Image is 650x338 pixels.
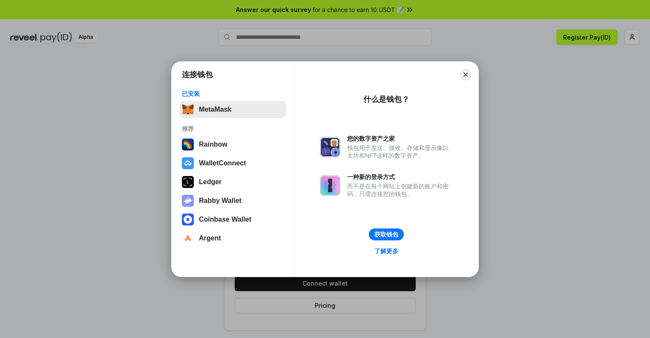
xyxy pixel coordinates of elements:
button: Close [460,69,472,81]
div: 一种新的登录方式 [347,173,453,181]
div: 您的数字资产之家 [347,135,453,142]
div: Argent [199,234,221,242]
button: Argent [179,230,286,247]
button: WalletConnect [179,155,286,172]
div: Rabby Wallet [199,197,242,205]
div: 而不是在每个网站上创建新的账户和密码，只需连接您的钱包。 [347,182,453,198]
div: 获取钱包 [374,231,398,238]
button: MetaMask [179,101,286,118]
img: svg+xml,%3Csvg%20width%3D%2228%22%20height%3D%2228%22%20viewBox%3D%220%200%2028%2028%22%20fill%3D... [182,232,194,244]
div: Ledger [199,178,221,186]
button: Rainbow [179,136,286,153]
img: svg+xml,%3Csvg%20xmlns%3D%22http%3A%2F%2Fwww.w3.org%2F2000%2Fsvg%22%20fill%3D%22none%22%20viewBox... [320,137,340,157]
div: 推荐 [182,125,284,133]
a: 了解更多 [369,246,403,257]
div: MetaMask [199,106,231,113]
button: Ledger [179,173,286,191]
img: svg+xml,%3Csvg%20xmlns%3D%22http%3A%2F%2Fwww.w3.org%2F2000%2Fsvg%22%20fill%3D%22none%22%20viewBox... [182,195,194,207]
img: svg+xml,%3Csvg%20xmlns%3D%22http%3A%2F%2Fwww.w3.org%2F2000%2Fsvg%22%20fill%3D%22none%22%20viewBox... [320,175,340,196]
img: svg+xml,%3Csvg%20fill%3D%22none%22%20height%3D%2233%22%20viewBox%3D%220%200%2035%2033%22%20width%... [182,104,194,116]
button: 获取钱包 [369,228,404,240]
div: 了解更多 [374,247,398,255]
button: Rabby Wallet [179,192,286,209]
img: svg+xml,%3Csvg%20width%3D%22120%22%20height%3D%22120%22%20viewBox%3D%220%200%20120%20120%22%20fil... [182,139,194,150]
div: WalletConnect [199,159,246,167]
div: 钱包用于发送、接收、存储和显示像以太坊和NFT这样的数字资产。 [347,144,453,159]
img: svg+xml,%3Csvg%20xmlns%3D%22http%3A%2F%2Fwww.w3.org%2F2000%2Fsvg%22%20width%3D%2228%22%20height%3... [182,176,194,188]
img: svg+xml,%3Csvg%20width%3D%2228%22%20height%3D%2228%22%20viewBox%3D%220%200%2028%2028%22%20fill%3D... [182,214,194,225]
div: 什么是钱包？ [363,94,409,104]
img: svg+xml,%3Csvg%20width%3D%2228%22%20height%3D%2228%22%20viewBox%3D%220%200%2028%2028%22%20fill%3D... [182,157,194,169]
h1: 连接钱包 [182,69,213,80]
div: 已安装 [182,90,284,98]
div: Rainbow [199,141,227,148]
div: Coinbase Wallet [199,216,251,223]
button: Coinbase Wallet [179,211,286,228]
